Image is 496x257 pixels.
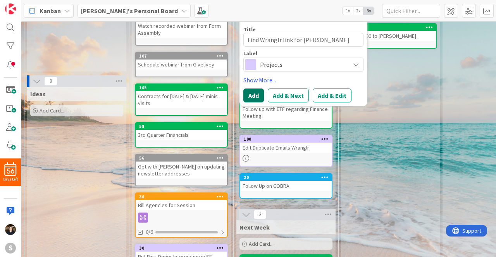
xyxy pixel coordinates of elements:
div: 56 [136,155,227,162]
div: 20Follow Up on COBRA [240,174,332,191]
span: Next Week [239,223,270,231]
span: 0 [44,77,57,86]
span: 0/6 [146,228,153,236]
span: Label [243,51,257,56]
div: 36 [136,193,227,200]
span: Kanban [40,6,61,15]
div: Follow Up on COBRA [240,181,332,191]
div: 149Send $600 to [PERSON_NAME] [345,24,436,41]
span: 56 [7,168,14,174]
div: 100 [240,136,332,143]
button: Add & Edit [313,89,351,102]
div: S [5,243,16,254]
input: Quick Filter... [382,4,440,18]
div: 3rd Quarter Financials [136,130,227,140]
div: Bill Agencies for Session [136,200,227,210]
img: KS [5,224,16,235]
div: 105 [139,85,227,90]
div: Schedule webinar from Givelivey [136,60,227,70]
span: Support [16,1,35,10]
label: Title [243,26,256,33]
div: 583rd Quarter Financials [136,123,227,140]
span: Add Card... [249,240,274,247]
span: 1x [343,7,353,15]
div: 107Schedule webinar from Givelivey [136,53,227,70]
img: Visit kanbanzone.com [5,3,16,14]
span: 3x [363,7,374,15]
span: Projects [260,59,346,70]
b: [PERSON_NAME]'s Personal Board [81,7,178,15]
div: 105 [136,84,227,91]
div: 100 [244,136,332,142]
div: 107 [136,53,227,60]
div: Follow up with ETF regarding Finance Meeting [240,104,332,121]
div: 20 [244,175,332,180]
div: 149 [345,24,436,31]
span: 2x [353,7,363,15]
div: Send $600 to [PERSON_NAME] [345,31,436,41]
div: 56 [139,155,227,161]
button: Add [243,89,264,102]
span: Ideas [30,90,46,98]
div: 36 [139,194,227,199]
div: Watch recorded webinar from Form Assembly [136,14,227,38]
div: 100Edit Duplicate Emails Wranglr [240,136,332,153]
div: Watch recorded webinar from Form Assembly [136,21,227,38]
span: Add Card... [40,107,64,114]
div: 58 [139,124,227,129]
div: 107 [139,53,227,59]
div: Contracts for [DATE] & [DATE] minis visits [136,91,227,108]
div: 149 [348,25,436,30]
a: Show More... [243,75,363,85]
div: 30 [136,245,227,252]
div: 58 [136,123,227,130]
div: 36Bill Agencies for Session [136,193,227,210]
span: 2 [253,210,267,219]
div: Get with [PERSON_NAME] on updating newsletter addresses [136,162,227,179]
div: 30 [139,245,227,251]
textarea: Find Wranglr link for [PERSON_NAME] [243,33,363,47]
div: 56Get with [PERSON_NAME] on updating newsletter addresses [136,155,227,179]
div: Edit Duplicate Emails Wranglr [240,143,332,153]
button: Add & Next [268,89,309,102]
div: 20 [240,174,332,181]
div: 103Follow up with ETF regarding Finance Meeting [240,97,332,121]
div: 105Contracts for [DATE] & [DATE] minis visits [136,84,227,108]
